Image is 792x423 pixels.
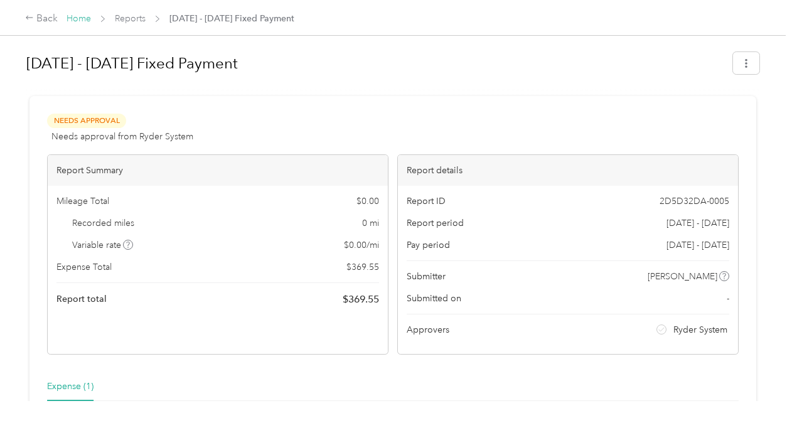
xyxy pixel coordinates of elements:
[343,292,379,307] span: $ 369.55
[72,238,134,252] span: Variable rate
[407,195,446,208] span: Report ID
[407,238,450,252] span: Pay period
[346,260,379,274] span: $ 369.55
[67,13,91,24] a: Home
[25,11,58,26] div: Back
[51,130,193,143] span: Needs approval from Ryder System
[47,380,94,394] div: Expense (1)
[407,292,461,305] span: Submitted on
[722,353,792,423] iframe: Everlance-gr Chat Button Frame
[407,270,446,283] span: Submitter
[115,13,146,24] a: Reports
[648,270,717,283] span: [PERSON_NAME]
[56,292,107,306] span: Report total
[398,155,738,186] div: Report details
[344,238,379,252] span: $ 0.00 / mi
[666,238,729,252] span: [DATE] - [DATE]
[47,114,126,128] span: Needs Approval
[666,217,729,230] span: [DATE] - [DATE]
[26,48,724,78] h1: Sep 1 - 30, 2025 Fixed Payment
[56,260,112,274] span: Expense Total
[660,195,729,208] span: 2D5D32DA-0005
[362,217,379,230] span: 0 mi
[169,12,294,25] span: [DATE] - [DATE] Fixed Payment
[48,155,388,186] div: Report Summary
[407,217,464,230] span: Report period
[72,217,134,230] span: Recorded miles
[673,323,727,336] span: Ryder System
[727,292,729,305] span: -
[407,323,449,336] span: Approvers
[56,195,109,208] span: Mileage Total
[356,195,379,208] span: $ 0.00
